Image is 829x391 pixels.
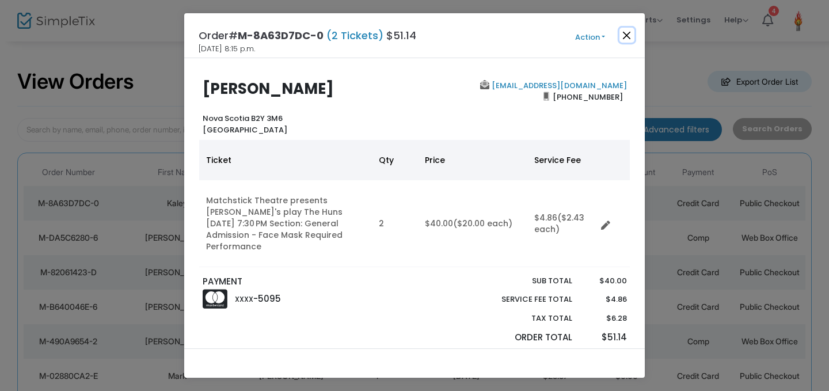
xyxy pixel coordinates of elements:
[583,313,626,324] p: $6.28
[253,293,281,305] span: -5095
[418,140,527,180] th: Price
[549,88,627,106] span: [PHONE_NUMBER]
[474,275,572,287] p: Sub total
[324,28,386,43] span: (2 Tickets)
[418,180,527,267] td: $40.00
[199,180,372,267] td: Matchstick Theatre presents [PERSON_NAME]'s play The Huns [DATE] 7:30 PM Section: General Admissi...
[199,140,372,180] th: Ticket
[203,275,409,288] p: PAYMENT
[619,28,634,43] button: Close
[199,28,416,43] h4: Order# $51.14
[527,180,596,267] td: $4.86
[489,80,627,91] a: [EMAIL_ADDRESS][DOMAIN_NAME]
[534,212,584,235] span: ($2.43 each)
[583,294,626,305] p: $4.86
[199,43,255,55] span: [DATE] 8:15 p.m.
[583,331,626,344] p: $51.14
[453,218,512,229] span: ($20.00 each)
[235,294,253,304] span: XXXX
[372,140,418,180] th: Qty
[238,28,324,43] span: M-8A63D7DC-0
[527,140,596,180] th: Service Fee
[203,78,334,99] b: [PERSON_NAME]
[199,140,630,267] div: Data table
[474,313,572,324] p: Tax Total
[583,275,626,287] p: $40.00
[474,331,572,344] p: Order Total
[203,113,287,135] b: Nova Scotia B2Y 3M6 [GEOGRAPHIC_DATA]
[556,31,625,44] button: Action
[372,180,418,267] td: 2
[474,294,572,305] p: Service Fee Total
